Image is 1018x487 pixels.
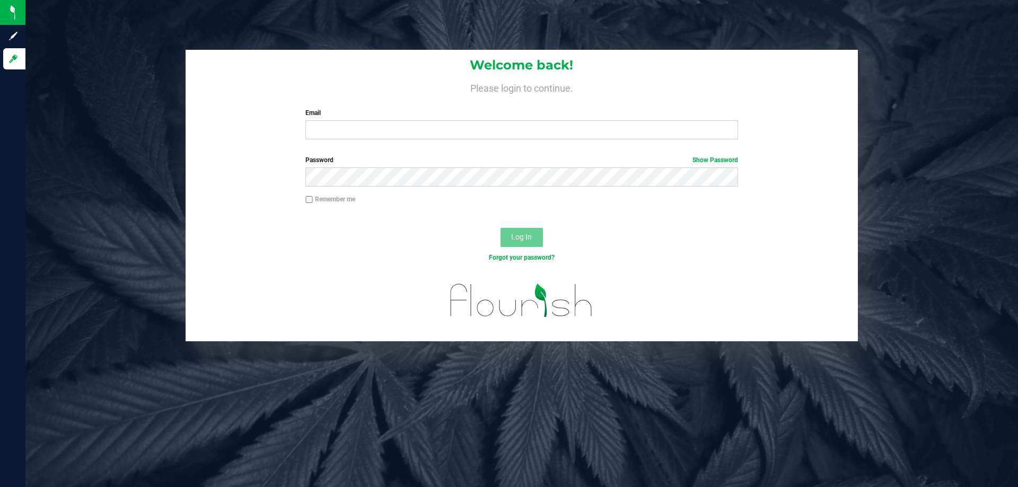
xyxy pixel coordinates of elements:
[8,31,19,41] inline-svg: Sign up
[305,156,334,164] span: Password
[692,156,738,164] a: Show Password
[305,108,738,118] label: Email
[489,254,555,261] a: Forgot your password?
[186,58,858,72] h1: Welcome back!
[511,233,532,241] span: Log In
[437,273,605,327] img: flourish_logo.svg
[501,228,543,247] button: Log In
[8,54,19,64] inline-svg: Log in
[186,81,858,93] h4: Please login to continue.
[305,196,313,203] input: Remember me
[305,194,355,204] label: Remember me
